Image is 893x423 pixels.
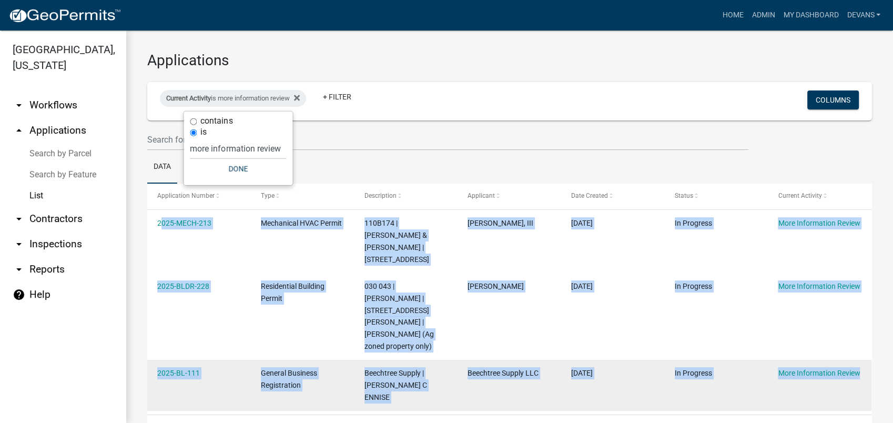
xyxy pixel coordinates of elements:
[13,238,25,250] i: arrow_drop_down
[778,369,860,377] a: More Information Review
[147,52,872,69] h3: Applications
[13,263,25,276] i: arrow_drop_down
[147,184,251,209] datatable-header-cell: Application Number
[13,288,25,301] i: help
[147,150,177,184] a: Data
[147,129,748,150] input: Search for applications
[468,369,539,377] span: Beechtree Supply LLC
[13,99,25,112] i: arrow_drop_down
[468,192,495,199] span: Applicant
[468,219,533,227] span: Jack Wright, III
[157,282,209,290] a: 2025-BLDR-228
[571,369,593,377] span: 05/29/2025
[190,159,286,178] button: Done
[675,282,712,290] span: In Progress
[458,184,561,209] datatable-header-cell: Applicant
[571,192,608,199] span: Date Created
[13,213,25,225] i: arrow_drop_down
[200,117,232,125] label: contains
[675,192,693,199] span: Status
[157,192,215,199] span: Application Number
[314,87,360,106] a: + Filter
[468,282,524,290] span: Mandeline Cushing
[364,192,397,199] span: Description
[778,192,821,199] span: Current Activity
[261,192,275,199] span: Type
[718,5,747,25] a: Home
[364,369,427,401] span: Beechtree Supply | BURKE C ENNISE
[571,219,593,227] span: 09/08/2025
[364,219,429,263] span: 110B174 | ZUMBAHLEN DANE & LAUREN | 127 N Steel Bridge Rd
[160,90,306,107] div: is more information review
[675,369,712,377] span: In Progress
[261,369,317,389] span: General Business Registration
[561,184,665,209] datatable-header-cell: Date Created
[166,94,211,102] span: Current Activity
[665,184,768,209] datatable-header-cell: Status
[778,282,860,290] a: More Information Review
[354,184,458,209] datatable-header-cell: Description
[807,90,859,109] button: Columns
[251,184,354,209] datatable-header-cell: Type
[747,5,779,25] a: Admin
[177,150,206,184] a: Map
[779,5,843,25] a: My Dashboard
[675,219,712,227] span: In Progress
[157,369,200,377] a: 2025-BL-111
[843,5,885,25] a: devans
[261,219,342,227] span: Mechanical HVAC Permit
[571,282,593,290] span: 07/24/2025
[13,124,25,137] i: arrow_drop_up
[768,184,871,209] datatable-header-cell: Current Activity
[364,282,434,350] span: 030 043 | SIMS REBECCA H | 162 JONES RD | Tenant Dwelling (Ag zoned property only)
[157,219,211,227] a: 2025-MECH-213
[778,219,860,227] a: More Information Review
[200,128,207,136] label: is
[261,282,324,303] span: Residential Building Permit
